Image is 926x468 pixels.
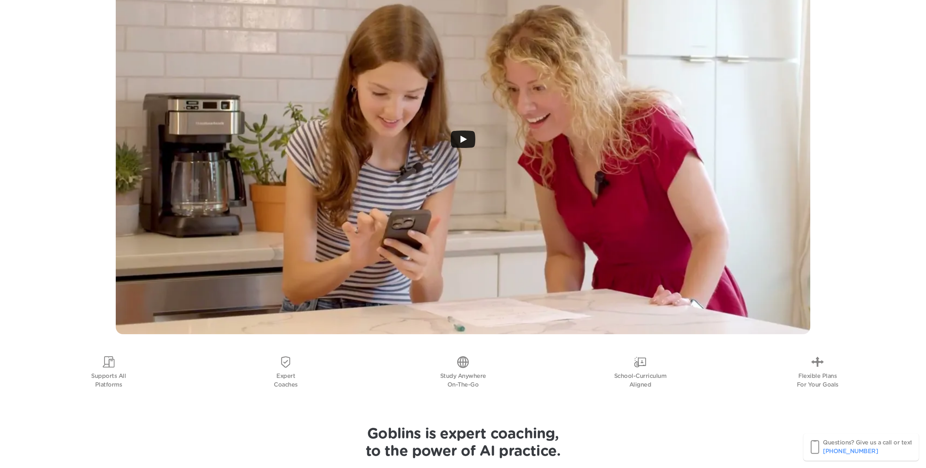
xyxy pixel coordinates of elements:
[440,372,486,389] p: Study Anywhere On-The-Go
[274,372,298,389] p: Expert Coaches
[823,438,914,447] p: Questions? Give us a call or text!
[366,425,561,460] h1: Goblins is expert coaching, to the power of AI practice.
[803,433,919,461] a: Questions? Give us a call or text!‪[PHONE_NUMBER]‬
[91,372,126,389] p: Supports All Platforms
[823,447,878,456] p: ‪[PHONE_NUMBER]‬
[797,372,838,389] p: Flexible Plans For Your Goals
[451,131,475,148] button: Play
[614,372,667,389] p: School-Curriculum Aligned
